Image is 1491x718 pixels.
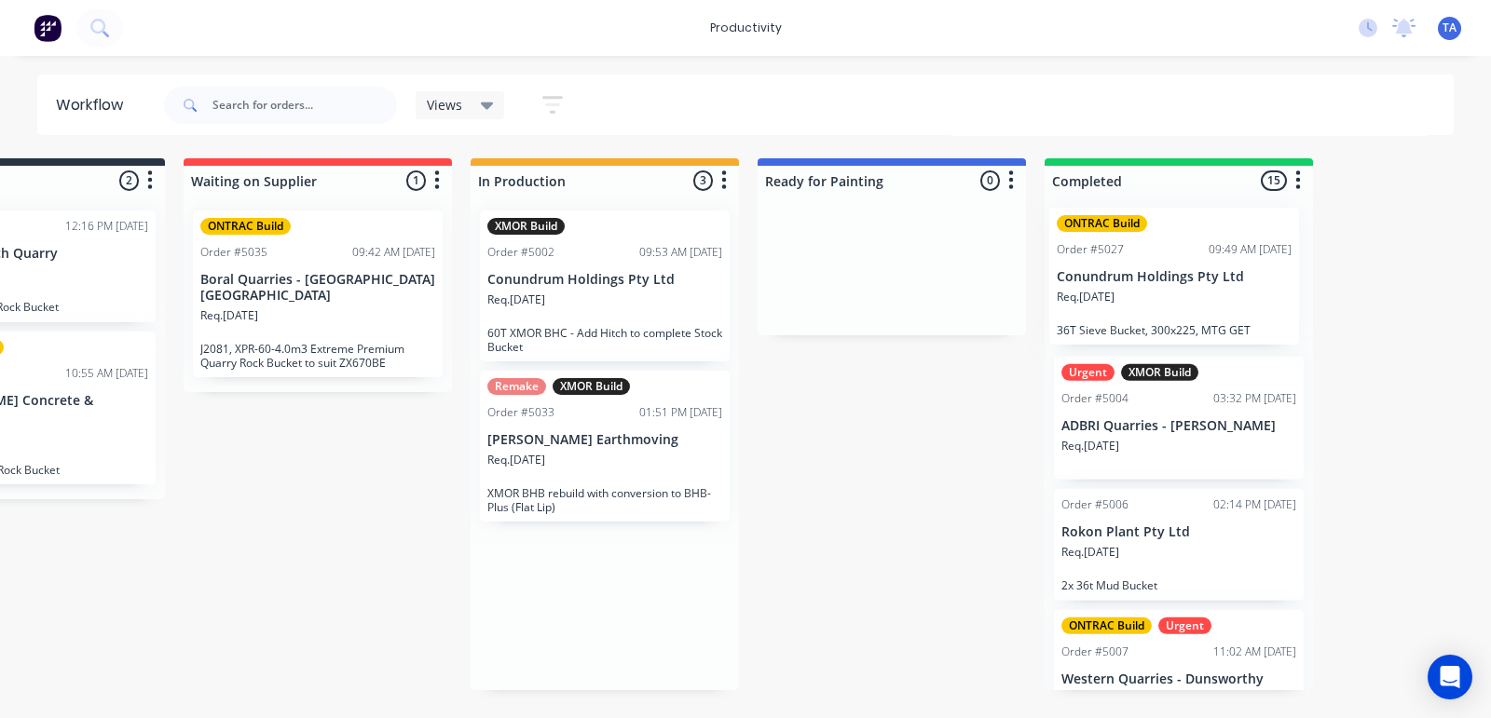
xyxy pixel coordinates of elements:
[212,87,397,124] input: Search for orders...
[56,94,132,116] div: Workflow
[701,14,791,42] div: productivity
[1443,20,1457,36] span: TA
[34,14,62,42] img: Factory
[1428,655,1472,699] div: Open Intercom Messenger
[427,95,462,115] span: Views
